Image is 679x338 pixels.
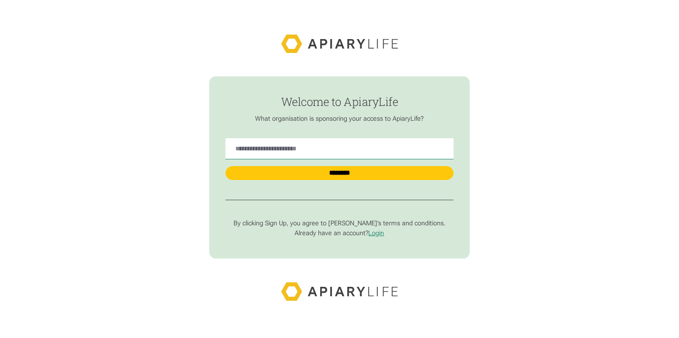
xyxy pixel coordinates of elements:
p: Already have an account? [225,229,453,237]
a: Login [368,229,384,237]
p: By clicking Sign Up, you agree to [PERSON_NAME]’s terms and conditions. [225,219,453,228]
form: find-employer [209,76,469,259]
p: What organisation is sponsoring your access to ApiaryLife? [225,115,453,123]
h1: Welcome to ApiaryLife [225,96,453,108]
